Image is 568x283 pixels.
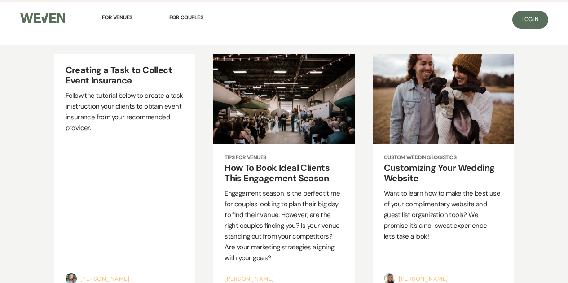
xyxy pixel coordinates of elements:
p: Engagement season is the perfect time for couples looking to plan their big day to find their ven... [225,188,343,263]
a: [PERSON_NAME] [399,275,448,283]
p: Want to learn how to make the best use of your complimentary website and guest list organization ... [384,188,503,242]
h2: How To Book Ideal Clients This Engagement Season [225,163,343,183]
span: Custom Wedding Logistics [384,155,503,161]
img: Weven Logo [20,13,65,23]
span: For Couples [169,14,203,21]
a: For Couples [169,8,203,27]
a: Creating a Task to Collect Event Insurance Follow the tutorial below to create a task inistructio... [54,54,196,144]
a: Custom Wedding Logistics Customizing Your Wedding Website Want to learn how to make the best use ... [373,144,514,252]
span: For Venues [102,14,132,21]
a: Tips for Venues How To Book Ideal Clients This Engagement Season Engagement season is the perfect... [213,144,355,273]
a: [PERSON_NAME] [225,275,274,283]
span: Tips for Venues [225,155,343,161]
a: [PERSON_NAME] [80,275,130,283]
a: For Venues [102,8,132,27]
h2: Customizing Your Wedding Website [384,163,503,183]
h2: Creating a Task to Collect Event Insurance [66,65,185,86]
a: Log In [512,11,548,29]
span: Log In [522,16,538,23]
p: Follow the tutorial below to create a task inistruction your clients to obtain event insurance fr... [66,90,185,133]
